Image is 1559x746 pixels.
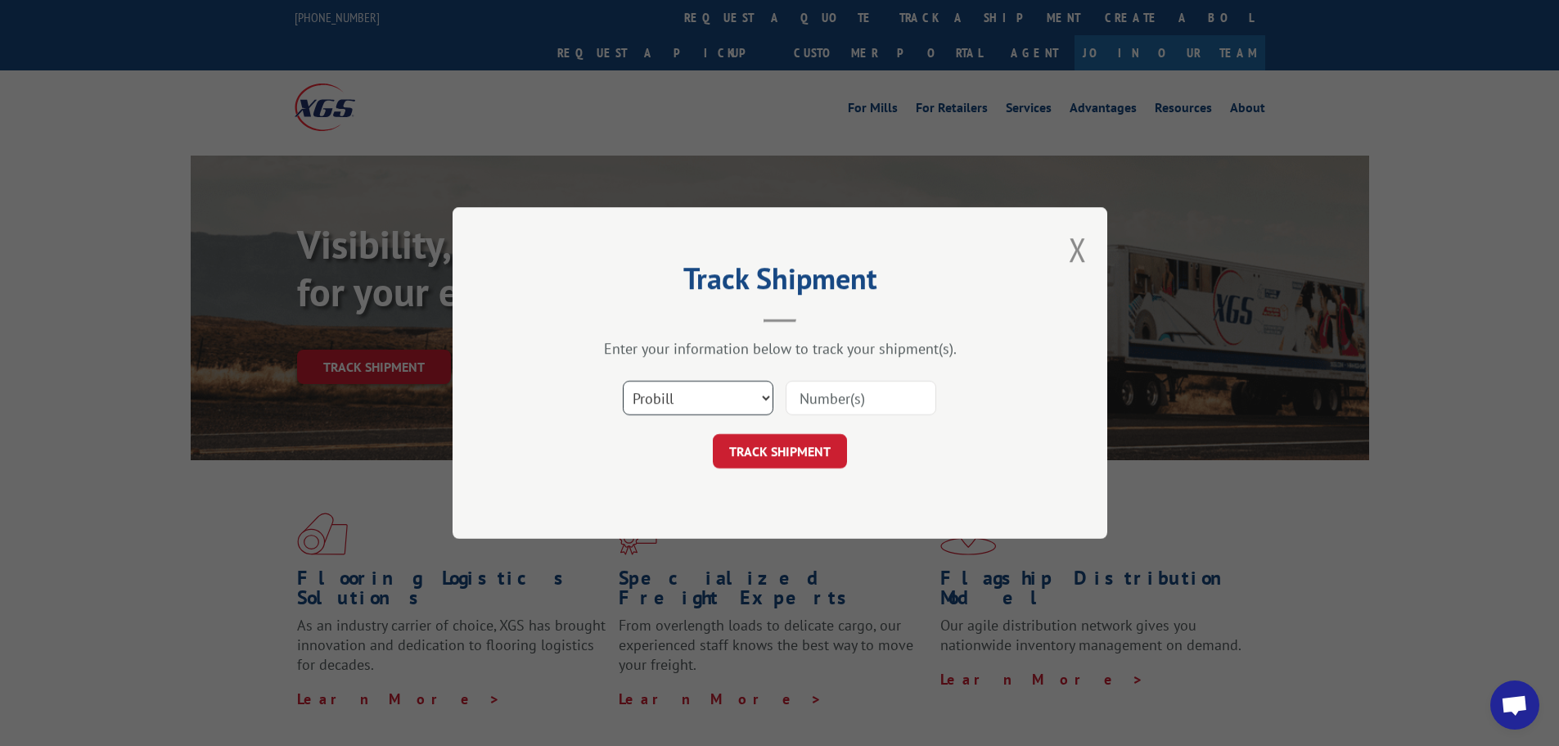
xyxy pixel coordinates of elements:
div: Open chat [1490,680,1539,730]
div: Enter your information below to track your shipment(s). [534,339,1025,358]
button: TRACK SHIPMENT [713,434,847,468]
h2: Track Shipment [534,267,1025,298]
input: Number(s) [786,381,936,415]
button: Close modal [1069,228,1087,271]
